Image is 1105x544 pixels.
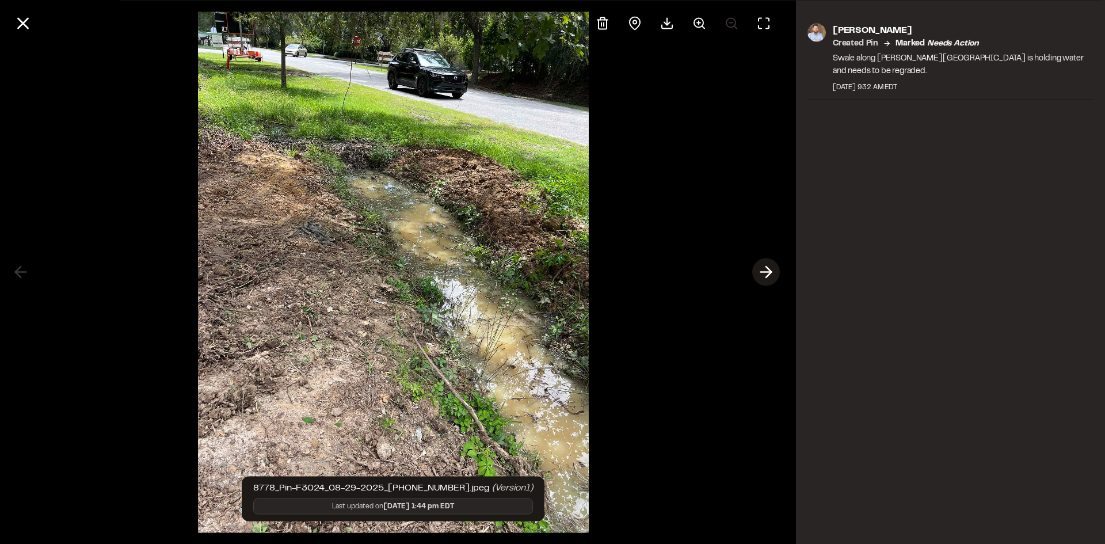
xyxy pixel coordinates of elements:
div: [DATE] 9:32 AM EDT [833,82,1093,92]
button: Next photo [752,258,780,286]
button: Zoom in [685,9,713,37]
p: [PERSON_NAME] [833,23,1093,37]
button: Close modal [9,9,37,37]
p: Swale along [PERSON_NAME][GEOGRAPHIC_DATA] is holding water and needs to be regraded. [833,52,1093,77]
div: View pin on map [621,9,649,37]
img: photo [807,23,826,41]
em: needs action [927,40,979,47]
button: Toggle Fullscreen [750,9,778,37]
p: Created Pin [833,37,878,50]
p: Marked [896,37,979,50]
